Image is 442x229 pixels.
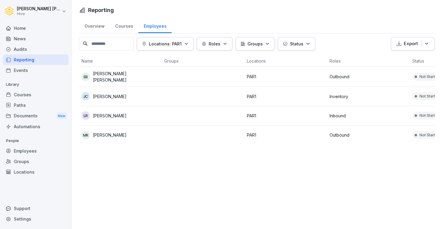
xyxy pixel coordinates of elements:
[3,80,69,89] p: Library
[247,41,263,47] p: Groups
[247,73,325,80] p: PAR1
[93,70,159,83] p: [PERSON_NAME] [PERSON_NAME]
[57,113,67,119] div: New
[3,110,69,122] div: Documents
[330,93,407,100] p: Inventory
[327,55,410,67] th: Roles
[404,40,418,47] p: Export
[244,55,327,67] th: Locations
[330,113,407,119] p: Inbound
[3,121,69,132] a: Automations
[247,132,325,138] p: PAR1
[93,93,127,100] p: [PERSON_NAME]
[209,41,220,47] p: Roles
[93,113,127,119] p: [PERSON_NAME]
[81,111,90,120] div: LR
[3,167,69,177] a: Locations
[110,18,138,33] a: Courses
[3,203,69,214] div: Support
[247,93,325,100] p: PAR1
[3,44,69,54] a: Audits
[3,33,69,44] a: News
[162,55,244,67] th: Groups
[330,132,407,138] p: Outbound
[79,55,162,67] th: Name
[3,65,69,76] a: Events
[88,6,114,14] h1: Reporting
[419,113,440,118] p: Not Started
[149,41,182,47] p: Locations: PAR1
[17,6,61,11] p: [PERSON_NAME] [PERSON_NAME]
[235,37,275,51] button: Groups
[419,94,440,99] p: Not Started
[17,12,61,16] p: Hive
[330,73,407,80] p: Outbound
[93,132,127,138] p: [PERSON_NAME]
[3,136,69,146] p: People
[247,113,325,119] p: PAR1
[3,100,69,110] a: Paths
[197,37,232,51] button: Roles
[419,132,440,138] p: Not Started
[137,37,194,51] button: Locations: PAR1
[138,18,172,33] a: Employees
[3,146,69,156] a: Employees
[81,92,90,101] div: JC
[79,18,110,33] a: Overview
[81,73,90,81] div: EB
[3,110,69,122] a: DocumentsNew
[3,156,69,167] a: Groups
[3,214,69,224] a: Settings
[419,74,440,79] p: Not Started
[81,131,90,139] div: MR
[391,37,435,51] button: Export
[3,54,69,65] a: Reporting
[278,37,315,51] button: Status
[3,89,69,100] a: Courses
[3,23,69,33] a: Home
[290,41,303,47] p: Status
